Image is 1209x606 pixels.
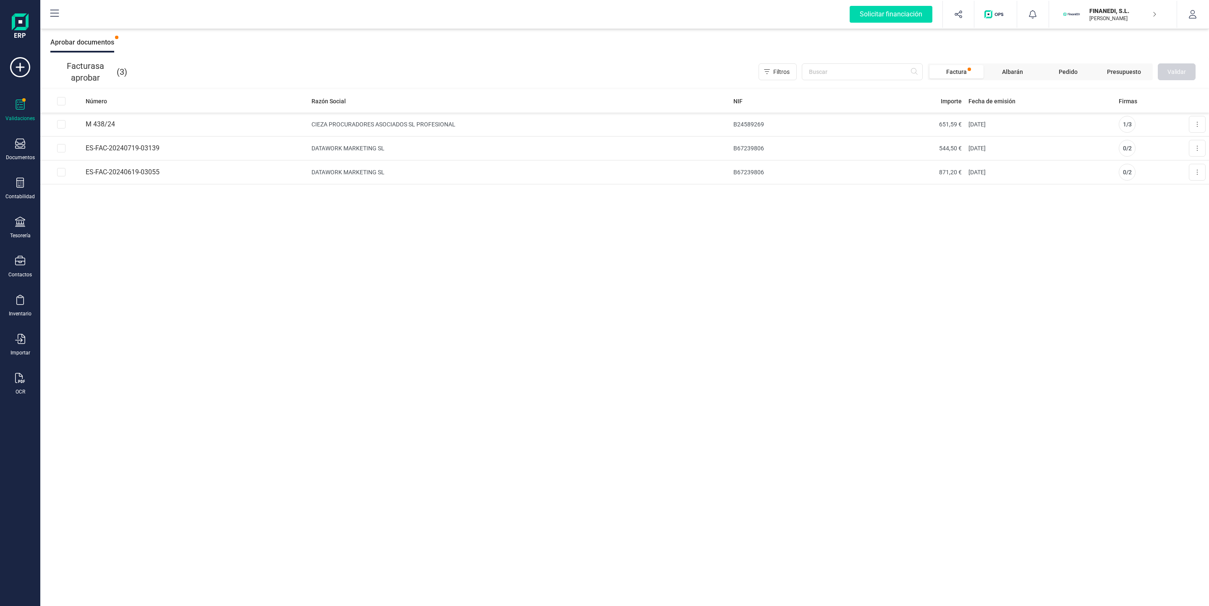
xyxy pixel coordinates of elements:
[730,113,848,136] td: B24589269
[12,13,29,40] img: Logo Finanedi
[984,10,1007,18] img: Logo de OPS
[1089,7,1157,15] p: FINANEDI, S.L.
[10,232,31,239] div: Tesorería
[773,68,790,76] span: Filtros
[308,136,730,160] td: DATAWORK MARKETING SL
[54,60,117,84] span: Facturas a aprobar
[1107,68,1141,76] span: Presupuesto
[6,154,35,161] div: Documentos
[82,136,308,160] td: ES-FAC-20240719-03139
[308,160,730,184] td: DATAWORK MARKETING SL
[802,63,923,80] input: Buscar
[848,113,965,136] td: 651,59 €
[10,349,30,356] div: Importar
[850,6,932,23] div: Solicitar financiación
[730,136,848,160] td: B67239806
[946,68,967,76] span: Factura
[50,32,114,52] div: Aprobar documentos
[759,63,797,80] button: Filtros
[5,193,35,200] div: Contabilidad
[16,388,25,395] div: OCR
[1123,144,1132,152] span: 0 / 2
[5,115,35,122] div: Validaciones
[120,66,124,78] span: 3
[1123,120,1132,129] span: 1 / 3
[82,160,308,184] td: ES-FAC-20240619-03055
[57,97,65,105] div: All items unselected
[941,97,962,105] span: Importe
[57,168,65,176] div: Row Selected 7d5d9152-5233-49f2-ad12-15fad9903388
[82,113,308,136] td: M 438/24
[57,144,65,152] div: Row Selected cfc87771-0443-4a06-b6b5-6efebf5f8c5a
[968,97,1015,105] span: Fecha de emisión
[848,136,965,160] td: 544,50 €
[1123,168,1132,176] span: 0 / 2
[1059,1,1167,28] button: FIFINANEDI, S.L.[PERSON_NAME]
[9,310,31,317] div: Inventario
[1119,97,1137,105] span: Firmas
[8,271,32,278] div: Contactos
[308,113,730,136] td: CIEZA PROCURADORES ASOCIADOS SL PROFESIONAL
[733,97,743,105] span: NIF
[965,113,1115,136] td: [DATE]
[1002,68,1023,76] span: Albarán
[965,160,1115,184] td: [DATE]
[1158,63,1196,80] button: Validar
[86,97,107,105] span: Número
[54,60,127,84] p: ( )
[1062,5,1081,24] img: FI
[840,1,942,28] button: Solicitar financiación
[1059,68,1078,76] span: Pedido
[311,97,346,105] span: Razón Social
[848,160,965,184] td: 871,20 €
[1089,15,1157,22] p: [PERSON_NAME]
[965,136,1115,160] td: [DATE]
[57,120,65,129] div: Row Selected 6c4ac037-694b-4cfb-9489-536d19c8ecc4
[730,160,848,184] td: B67239806
[979,1,1012,28] button: Logo de OPS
